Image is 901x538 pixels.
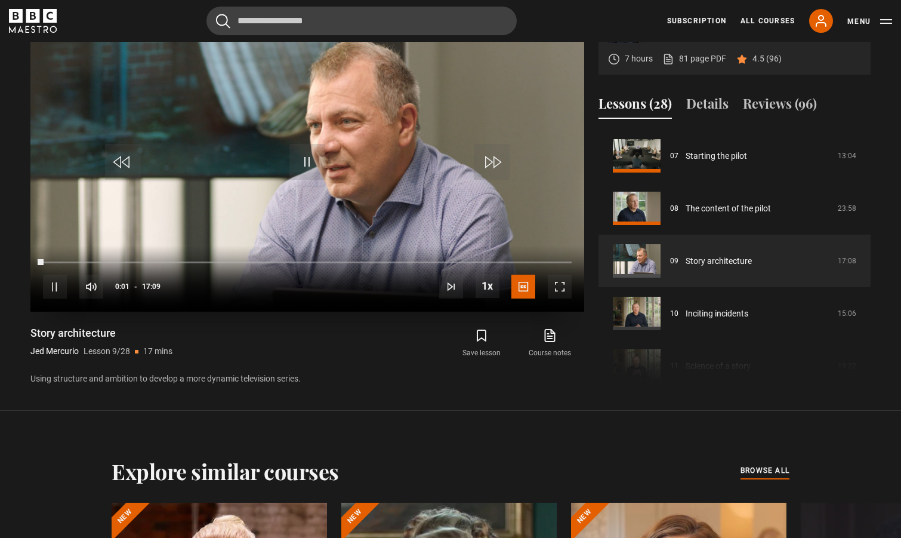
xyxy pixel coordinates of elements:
button: Pause [43,275,67,299]
button: Mute [79,275,103,299]
a: The content of the pilot [686,202,771,215]
a: Inciting incidents [686,308,748,320]
p: Lesson 9/28 [84,345,130,358]
span: browse all [740,465,789,476]
button: Details [686,94,729,119]
p: 7 hours [625,53,653,65]
h1: Story architecture [30,326,172,340]
input: Search [206,7,517,35]
p: 17 mins [143,345,172,358]
p: Jed Mercurio [30,345,79,358]
a: browse all [740,465,789,478]
button: Fullscreen [548,275,572,299]
span: 0:01 [115,276,129,297]
a: All Courses [740,16,795,26]
button: Lessons (28) [598,94,672,119]
button: Submit the search query [216,14,230,29]
span: 17:09 [142,276,161,297]
button: Reviews (96) [743,94,817,119]
a: Story architecture [686,255,752,268]
p: Using structure and ambition to develop a more dynamic television series. [30,373,584,385]
h2: Explore similar courses [112,459,339,484]
a: Subscription [667,16,726,26]
a: Starting the pilot [686,150,747,162]
a: Course notes [516,326,584,361]
button: Next Lesson [439,275,463,299]
div: Progress Bar [43,262,572,264]
button: Captions [511,275,535,299]
span: - [134,282,137,291]
button: Toggle navigation [847,16,892,27]
button: Playback Rate [476,274,499,298]
a: 81 page PDF [662,53,726,65]
button: Save lesson [448,326,516,361]
p: 4.5 (96) [752,53,782,65]
svg: BBC Maestro [9,9,57,33]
